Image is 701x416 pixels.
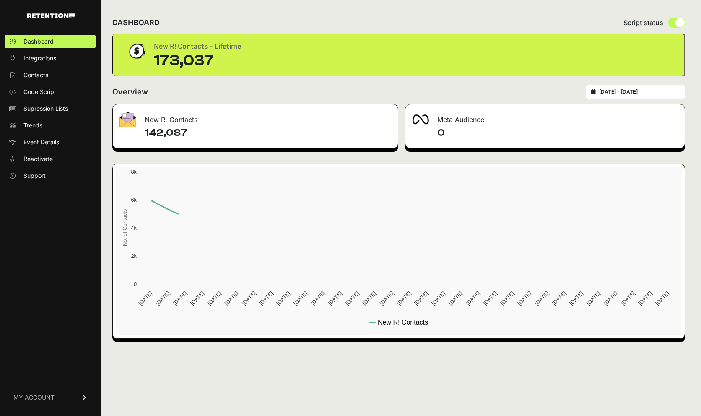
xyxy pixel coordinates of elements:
span: MY ACCOUNT [13,393,55,402]
span: Supression Lists [23,104,68,113]
img: Retention.com [27,13,75,18]
text: [DATE] [292,290,309,307]
text: [DATE] [396,290,412,307]
text: [DATE] [482,290,498,307]
text: [DATE] [154,290,171,307]
text: [DATE] [517,290,533,307]
text: New R! Contacts [378,319,428,326]
text: [DATE] [172,290,188,307]
text: [DATE] [413,290,429,307]
span: Contacts [23,71,48,79]
text: [DATE] [551,290,567,307]
text: 6k [131,197,137,203]
a: Contacts [5,68,96,82]
span: Integrations [23,54,56,62]
span: Script status [623,18,663,28]
a: Reactivate [5,152,96,166]
h4: 142,087 [145,126,391,140]
a: Event Details [5,135,96,149]
h4: 0 [437,126,678,140]
text: [DATE] [309,290,326,307]
text: [DATE] [258,290,274,307]
text: [DATE] [223,290,240,307]
text: [DATE] [275,290,291,307]
span: Support [23,172,46,180]
text: 0 [134,281,137,287]
img: fa-envelope-19ae18322b30453b285274b1b8af3d052b27d846a4fbe8435d1a52b978f639a2.png [119,112,136,127]
span: Trends [23,121,42,130]
div: New R! Contacts [113,104,398,130]
text: [DATE] [585,290,602,307]
img: fa-meta-2f981b61bb99beabf952f7030308934f19ce035c18b003e963880cc3fabeebb7.png [412,114,429,125]
a: MY ACCOUNT [5,385,96,410]
span: Event Details [23,138,59,146]
text: [DATE] [637,290,653,307]
text: [DATE] [654,290,670,307]
a: Integrations [5,52,96,65]
text: [DATE] [602,290,619,307]
text: [DATE] [206,290,223,307]
a: Dashboard [5,35,96,48]
text: [DATE] [189,290,205,307]
text: [DATE] [465,290,481,307]
a: Trends [5,119,96,132]
text: [DATE] [568,290,584,307]
a: Support [5,169,96,182]
img: dollar-coin-05c43ed7efb7bc0c12610022525b4bbbb207c7efeef5aecc26f025e68dcafac9.png [126,41,147,62]
text: [DATE] [534,290,550,307]
text: 8k [131,169,137,175]
text: [DATE] [361,290,378,307]
span: Dashboard [23,37,54,46]
text: 4k [131,225,137,231]
text: 2k [131,253,137,259]
h2: DASHBOARD [112,17,160,29]
text: [DATE] [327,290,343,307]
text: [DATE] [447,290,464,307]
h2: Overview [112,86,148,98]
text: [DATE] [241,290,257,307]
text: [DATE] [499,290,515,307]
text: [DATE] [344,290,361,307]
text: [DATE] [379,290,395,307]
text: [DATE] [430,290,447,307]
span: Reactivate [23,155,53,163]
text: [DATE] [620,290,636,307]
div: New R! Contacts - Lifetime [154,41,241,52]
div: Meta Audience [405,104,685,130]
text: No. of Contacts [122,209,128,246]
text: [DATE] [137,290,153,307]
a: Code Script [5,85,96,99]
div: 173,037 [154,52,241,69]
span: Code Script [23,88,56,96]
a: Supression Lists [5,102,96,115]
